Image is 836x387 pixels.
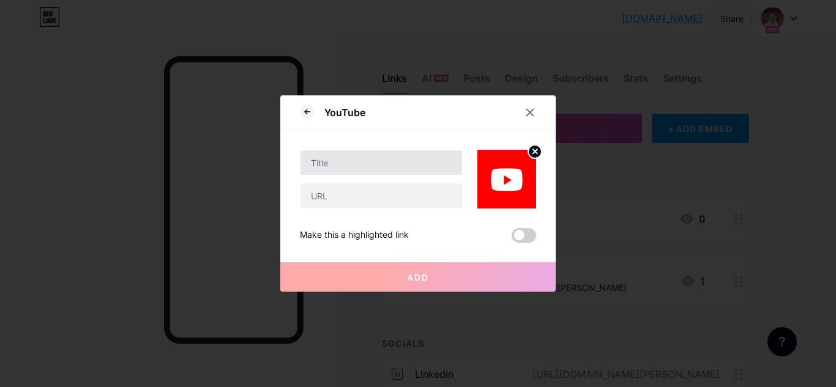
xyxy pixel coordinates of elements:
[477,150,536,208] img: link_thumbnail
[280,262,556,292] button: Add
[407,272,429,282] span: Add
[300,228,409,243] div: Make this a highlighted link
[324,105,365,120] div: YouTube
[300,183,462,208] input: URL
[300,150,462,175] input: Title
